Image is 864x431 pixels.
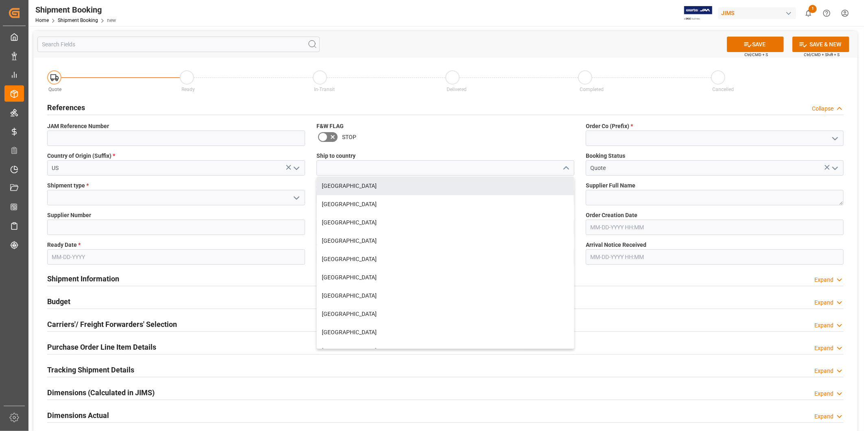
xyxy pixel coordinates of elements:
[712,87,734,92] span: Cancelled
[317,342,574,360] div: [GEOGRAPHIC_DATA]
[580,87,604,92] span: Completed
[317,323,574,342] div: [GEOGRAPHIC_DATA]
[47,319,177,330] h2: Carriers'/ Freight Forwarders' Selection
[559,162,572,174] button: close menu
[317,268,574,287] div: [GEOGRAPHIC_DATA]
[47,342,156,353] h2: Purchase Order Line Item Details
[317,232,574,250] div: [GEOGRAPHIC_DATA]
[744,52,768,58] span: Ctrl/CMD + S
[684,6,712,20] img: Exertis%20JAM%20-%20Email%20Logo.jpg_1722504956.jpg
[317,213,574,232] div: [GEOGRAPHIC_DATA]
[447,87,467,92] span: Delivered
[47,273,119,284] h2: Shipment Information
[35,4,116,16] div: Shipment Booking
[586,211,637,220] span: Order Creation Date
[37,37,320,52] input: Search Fields
[829,162,841,174] button: open menu
[35,17,49,23] a: Home
[47,410,109,421] h2: Dimensions Actual
[47,122,109,131] span: JAM Reference Number
[586,181,635,190] span: Supplier Full Name
[586,122,633,131] span: Order Co (Prefix)
[290,162,302,174] button: open menu
[829,132,841,145] button: open menu
[727,37,784,52] button: SAVE
[586,220,844,235] input: MM-DD-YYYY HH:MM
[317,195,574,213] div: [GEOGRAPHIC_DATA]
[586,152,625,160] span: Booking Status
[47,152,115,160] span: Country of Origin (Suffix)
[792,37,849,52] button: SAVE & NEW
[804,52,840,58] span: Ctrl/CMD + Shift + S
[317,250,574,268] div: [GEOGRAPHIC_DATA]
[814,276,833,284] div: Expand
[317,177,574,195] div: [GEOGRAPHIC_DATA]
[47,181,89,190] span: Shipment type
[718,5,799,21] button: JIMS
[314,87,335,92] span: In-Transit
[818,4,836,22] button: Help Center
[181,87,195,92] span: Ready
[814,344,833,353] div: Expand
[317,287,574,305] div: [GEOGRAPHIC_DATA]
[814,298,833,307] div: Expand
[316,152,356,160] span: Ship to country
[47,296,70,307] h2: Budget
[342,133,356,141] span: STOP
[586,249,844,265] input: MM-DD-YYYY HH:MM
[799,4,818,22] button: show 1 new notifications
[47,249,305,265] input: MM-DD-YYYY
[49,87,62,92] span: Quote
[290,192,302,204] button: open menu
[814,321,833,330] div: Expand
[809,5,817,13] span: 1
[586,241,646,249] span: Arrival Notice Received
[47,102,85,113] h2: References
[317,305,574,323] div: [GEOGRAPHIC_DATA]
[316,122,344,131] span: F&W FLAG
[814,390,833,398] div: Expand
[812,104,833,113] div: Collapse
[47,160,305,176] input: Type to search/select
[47,211,91,220] span: Supplier Number
[814,412,833,421] div: Expand
[47,387,155,398] h2: Dimensions (Calculated in JIMS)
[47,241,81,249] span: Ready Date
[58,17,98,23] a: Shipment Booking
[814,367,833,375] div: Expand
[47,364,134,375] h2: Tracking Shipment Details
[718,7,796,19] div: JIMS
